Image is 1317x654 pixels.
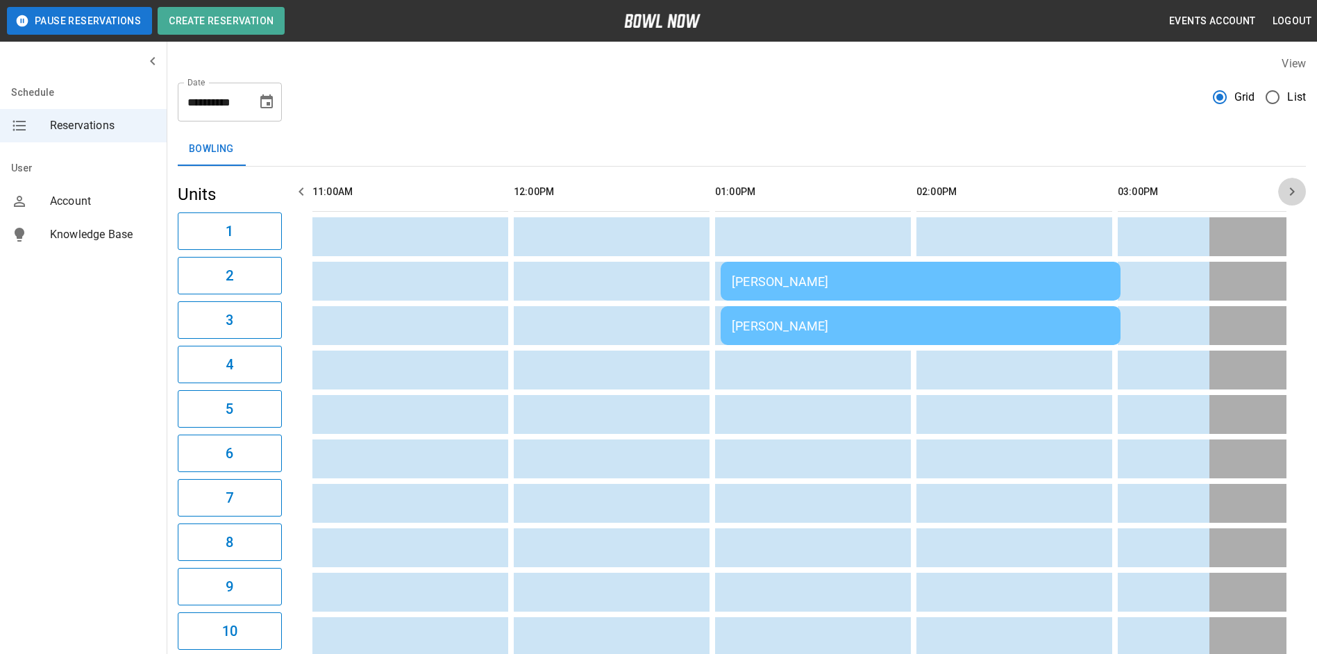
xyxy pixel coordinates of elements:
h6: 2 [226,265,233,287]
button: Logout [1267,8,1317,34]
img: logo [624,14,701,28]
button: 3 [178,301,282,339]
h6: 9 [226,576,233,598]
h6: 3 [226,309,233,331]
span: Grid [1234,89,1255,106]
h5: Units [178,183,282,206]
span: Reservations [50,117,156,134]
h6: 10 [222,620,237,642]
span: Account [50,193,156,210]
h6: 7 [226,487,233,509]
button: 5 [178,390,282,428]
button: Create Reservation [158,7,285,35]
span: Knowledge Base [50,226,156,243]
button: 4 [178,346,282,383]
button: 8 [178,523,282,561]
span: List [1287,89,1306,106]
button: Events Account [1164,8,1261,34]
button: Bowling [178,133,245,166]
div: [PERSON_NAME] [732,319,1109,333]
button: 2 [178,257,282,294]
button: 9 [178,568,282,605]
h6: 5 [226,398,233,420]
button: 1 [178,212,282,250]
button: 7 [178,479,282,517]
h6: 6 [226,442,233,464]
div: inventory tabs [178,133,1306,166]
h6: 8 [226,531,233,553]
th: 11:00AM [312,172,508,212]
button: 6 [178,435,282,472]
div: [PERSON_NAME] [732,274,1109,289]
button: 10 [178,612,282,650]
h6: 4 [226,353,233,376]
button: Choose date, selected date is Sep 14, 2025 [253,88,280,116]
h6: 1 [226,220,233,242]
th: 12:00PM [514,172,710,212]
button: Pause Reservations [7,7,152,35]
label: View [1282,57,1306,70]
